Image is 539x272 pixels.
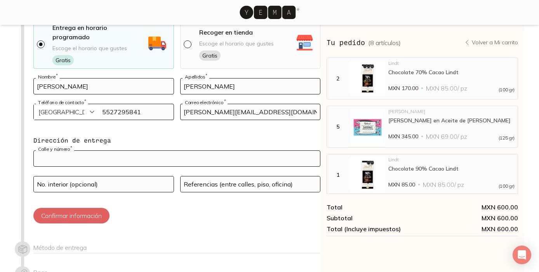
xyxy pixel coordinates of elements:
[350,157,385,192] img: Chocolate 90% Cacao Lindt
[183,99,228,105] label: Correo electrónico
[513,246,531,264] div: Open Intercom Messenger
[423,214,518,222] div: MXN 600.00
[52,55,74,65] span: Gratis
[388,181,415,188] span: MXN 85.00
[52,23,146,42] p: Entrega en horario programado
[368,39,401,47] span: ( 8 artículos )
[329,123,347,130] div: 5
[388,133,418,140] span: MXN 345.00
[183,74,209,80] label: Apellidos
[36,99,88,105] label: Teléfono de contacto
[327,225,422,233] div: Total (Incluye impuestos)
[52,45,127,52] span: Escoge el horario que gustes
[472,39,518,46] p: Volver a Mi carrito
[33,136,320,145] h4: Dirección de entrega
[423,225,518,233] span: MXN 600.00
[388,165,515,172] div: Chocolate 90% Cacao Lindt
[33,244,320,253] div: Método de entrega
[199,28,253,37] p: Recoger en tienda
[426,84,467,92] span: MXN 85.00 / pz
[388,117,515,124] div: [PERSON_NAME] en Aceite de [PERSON_NAME]
[426,133,467,140] span: MXN 69.00 / pz
[36,146,74,152] label: Calle y número
[199,40,274,47] span: Escoge el horario que gustes
[423,203,518,211] div: MXN 600.00
[33,208,110,223] button: Confirmar información
[329,171,347,178] div: 1
[199,51,221,61] span: Gratis
[327,214,422,222] div: Subtotal
[388,109,515,114] div: [PERSON_NAME]
[327,37,401,47] h3: Tu pedido
[329,75,347,82] div: 2
[388,157,515,162] div: Lindt
[499,87,515,92] span: (100 gr)
[350,61,385,96] img: Chocolate 70% Cacao Lindt
[388,61,515,66] div: Lindt
[33,78,320,223] div: Contacto
[499,184,515,188] span: (100 gr)
[499,136,515,140] span: (125 gr)
[327,203,422,211] div: Total
[423,181,464,188] span: MXN 85.00 / pz
[464,39,518,46] a: Volver a Mi carrito
[36,74,60,80] label: Nombre
[388,69,515,76] div: Chocolate 70% Cacao Lindt
[388,84,418,92] span: MXN 170.00
[350,109,385,144] img: Sardina Deshuesada en Aceite de Oliva Roland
